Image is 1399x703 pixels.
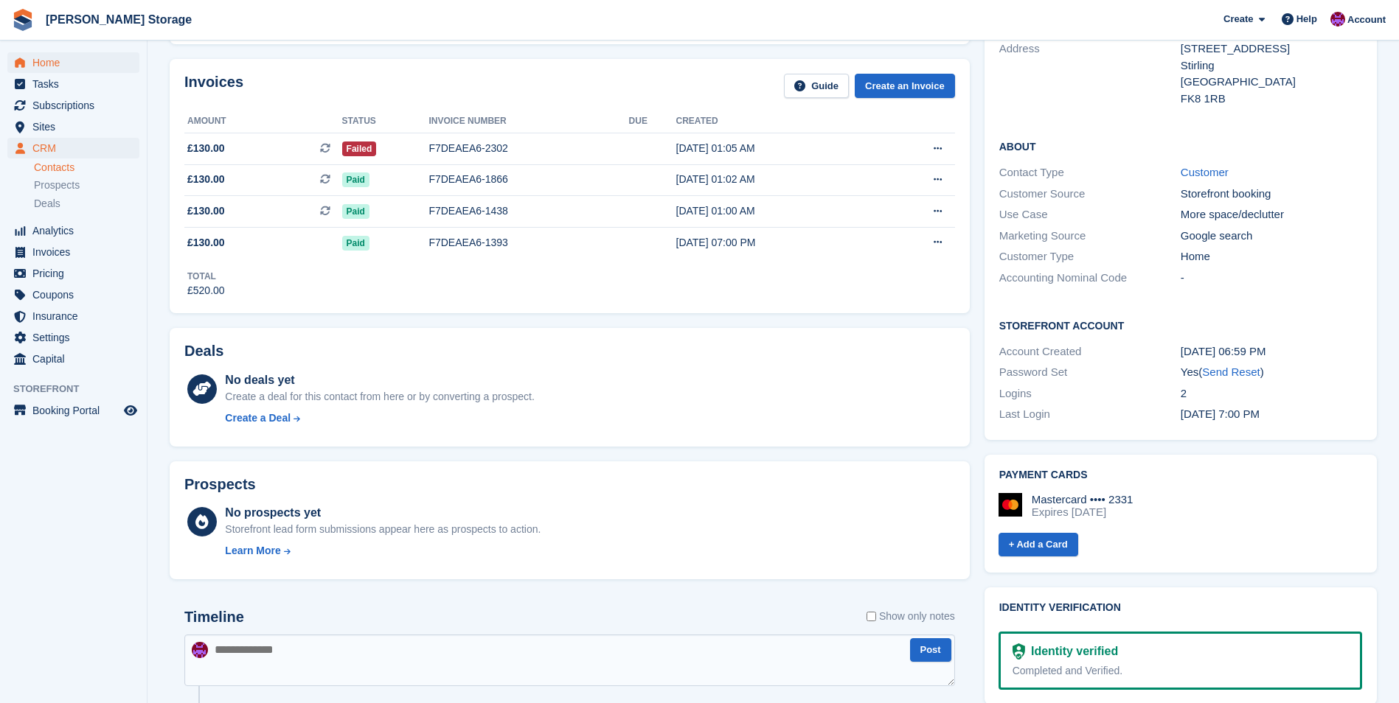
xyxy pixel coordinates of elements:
[13,382,147,396] span: Storefront
[225,389,534,405] div: Create a deal for this contact from here or by converting a prospect.
[342,172,369,187] span: Paid
[32,74,121,94] span: Tasks
[32,400,121,421] span: Booking Portal
[629,110,676,133] th: Due
[999,406,1181,423] div: Last Login
[184,110,342,133] th: Amount
[676,203,877,219] div: [DATE] 01:00 AM
[225,543,280,559] div: Learn More
[867,609,955,624] label: Show only notes
[7,327,139,348] a: menu
[1223,12,1253,27] span: Create
[7,74,139,94] a: menu
[1330,12,1345,27] img: Audra Whitelaw
[999,343,1181,360] div: Account Created
[999,228,1181,245] div: Marketing Source
[32,263,121,284] span: Pricing
[1202,366,1260,378] a: Send Reset
[1181,343,1362,360] div: [DATE] 06:59 PM
[676,235,877,251] div: [DATE] 07:00 PM
[867,609,876,624] input: Show only notes
[428,172,628,187] div: F7DEAEA6-1866
[342,141,377,156] span: Failed
[999,533,1078,557] a: + Add a Card
[7,116,139,137] a: menu
[225,410,534,426] a: Create a Deal
[428,203,628,219] div: F7DEAEA6-1438
[32,327,121,348] span: Settings
[192,642,208,658] img: Audra Whitelaw
[1181,364,1362,381] div: Yes
[1013,643,1025,660] img: Identity Verification Ready
[187,172,225,187] span: £130.00
[32,306,121,326] span: Insurance
[32,349,121,369] span: Capital
[1181,206,1362,223] div: More space/declutter
[428,110,628,133] th: Invoice number
[187,270,225,283] div: Total
[1181,228,1362,245] div: Google search
[999,206,1181,223] div: Use Case
[1181,91,1362,108] div: FK8 1RB
[999,493,1022,517] img: Mastercard Logo
[676,172,877,187] div: [DATE] 01:02 AM
[1198,366,1263,378] span: ( )
[910,638,951,662] button: Post
[7,284,139,305] a: menu
[7,220,139,241] a: menu
[32,284,121,305] span: Coupons
[999,186,1181,203] div: Customer Source
[342,204,369,219] span: Paid
[855,74,955,98] a: Create an Invoice
[32,138,121,158] span: CRM
[184,343,223,360] h2: Deals
[225,504,541,522] div: No prospects yet
[225,410,291,426] div: Create a Deal
[225,371,534,389] div: No deals yet
[32,220,121,241] span: Analytics
[1181,270,1362,287] div: -
[999,139,1362,153] h2: About
[1181,74,1362,91] div: [GEOGRAPHIC_DATA]
[1181,385,1362,402] div: 2
[7,349,139,369] a: menu
[34,161,139,175] a: Contacts
[1032,506,1134,519] div: Expires [DATE]
[187,203,225,219] span: £130.00
[999,318,1362,332] h2: Storefront Account
[225,543,541,559] a: Learn More
[999,248,1181,265] div: Customer Type
[7,306,139,326] a: menu
[428,235,628,251] div: F7DEAEA6-1393
[1181,41,1362,57] div: [STREET_ADDRESS]
[34,196,139,211] a: Deals
[1013,663,1348,679] div: Completed and Verified.
[184,476,256,493] h2: Prospects
[1032,493,1134,506] div: Mastercard •••• 2331
[32,52,121,73] span: Home
[342,110,429,133] th: Status
[225,522,541,537] div: Storefront lead form submissions appear here as prospects to action.
[7,52,139,73] a: menu
[1347,13,1386,27] span: Account
[1181,166,1229,178] a: Customer
[187,235,225,251] span: £130.00
[1181,248,1362,265] div: Home
[34,178,80,192] span: Prospects
[999,270,1181,287] div: Accounting Nominal Code
[999,364,1181,381] div: Password Set
[1181,408,1260,420] time: 2025-06-22 18:00:45 UTC
[1181,57,1362,74] div: Stirling
[187,283,225,298] div: £520.00
[7,95,139,116] a: menu
[187,141,225,156] span: £130.00
[7,400,139,421] a: menu
[784,74,849,98] a: Guide
[34,197,60,211] span: Deals
[676,141,877,156] div: [DATE] 01:05 AM
[32,95,121,116] span: Subscriptions
[12,9,34,31] img: stora-icon-8386f47178a22dfd0bd8f6a31ec36ba5ce8667c1dd55bd0f319d3a0aa187defe.svg
[428,141,628,156] div: F7DEAEA6-2302
[999,469,1362,481] h2: Payment cards
[999,385,1181,402] div: Logins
